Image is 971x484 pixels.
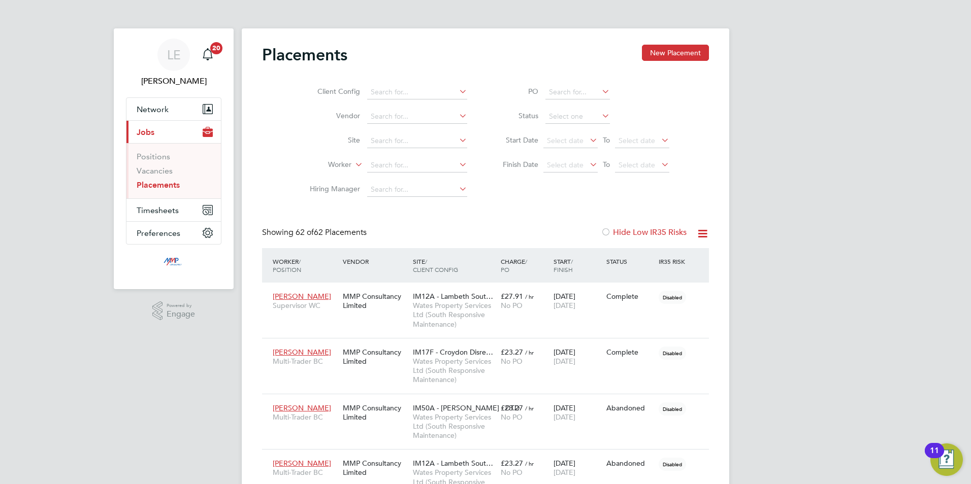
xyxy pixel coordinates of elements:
span: £23.27 [501,403,523,412]
a: Positions [137,152,170,161]
a: Powered byEngage [152,301,196,321]
label: Worker [293,160,351,170]
div: [DATE] [551,454,604,482]
div: Complete [606,292,654,301]
div: [DATE] [551,287,604,315]
input: Select one [545,110,610,124]
a: [PERSON_NAME]Multi-Trader BCMMP Consultancy LimitedIM12A - Lambeth Sout…Wates Property Services L... [270,453,709,462]
a: [PERSON_NAME]Multi-Trader BCMMP Consultancy LimitedIM50A - [PERSON_NAME] - DTDWates Property Serv... [270,398,709,406]
span: / Position [273,257,301,273]
span: [PERSON_NAME] [273,348,331,357]
span: Powered by [167,301,195,310]
span: Wates Property Services Ltd (South Responsive Maintenance) [413,412,496,440]
span: No PO [501,301,523,310]
span: Disabled [659,347,686,360]
label: PO [493,87,538,96]
span: [DATE] [554,468,575,477]
label: Hiring Manager [302,184,360,193]
span: Disabled [659,402,686,416]
span: / hr [525,293,534,300]
span: / hr [525,404,534,412]
div: IR35 Risk [656,252,691,270]
label: Start Date [493,135,538,145]
div: Complete [606,348,654,357]
input: Search for... [367,158,467,172]
span: / Client Config [413,257,458,273]
span: [DATE] [554,412,575,422]
input: Search for... [367,85,467,99]
div: Abandoned [606,403,654,412]
a: Vacancies [137,166,173,176]
div: Worker [270,252,340,279]
span: [DATE] [554,357,575,366]
span: To [600,133,613,147]
span: Network [137,105,169,114]
span: To [600,158,613,171]
span: Preferences [137,228,180,238]
span: / Finish [554,257,573,273]
span: No PO [501,412,523,422]
input: Search for... [367,183,467,197]
a: Go to home page [126,255,221,271]
a: [PERSON_NAME]Supervisor WCMMP Consultancy LimitedIM12A - Lambeth Sout…Wates Property Services Ltd... [270,286,709,295]
span: Wates Property Services Ltd (South Responsive Maintenance) [413,357,496,385]
span: IM12A - Lambeth Sout… [413,292,493,301]
a: LE[PERSON_NAME] [126,39,221,87]
span: IM50A - [PERSON_NAME] - DTD [413,403,520,412]
label: Vendor [302,111,360,120]
nav: Main navigation [114,28,234,289]
span: [PERSON_NAME] [273,459,331,468]
button: Network [126,98,221,120]
span: IM17F - Croydon Disre… [413,348,493,357]
span: No PO [501,468,523,477]
div: [DATE] [551,342,604,371]
button: Preferences [126,222,221,244]
input: Search for... [367,134,467,148]
label: Hide Low IR35 Risks [601,227,687,237]
span: £27.91 [501,292,523,301]
label: Site [302,135,360,145]
span: 62 of [296,227,314,237]
input: Search for... [367,110,467,124]
div: Showing [262,227,369,238]
div: Jobs [126,143,221,198]
span: Select date [547,136,584,145]
button: Jobs [126,121,221,143]
span: [DATE] [554,301,575,310]
button: New Placement [642,45,709,61]
span: Engage [167,310,195,319]
span: / hr [525,460,534,467]
span: No PO [501,357,523,366]
span: Timesheets [137,205,179,215]
span: / hr [525,349,534,356]
label: Finish Date [493,160,538,169]
span: Multi-Trader BC [273,412,338,422]
span: [PERSON_NAME] [273,403,331,412]
div: Abandoned [606,459,654,468]
span: Disabled [659,291,686,304]
div: MMP Consultancy Limited [340,342,410,371]
a: 20 [198,39,218,71]
h2: Placements [262,45,347,65]
div: Vendor [340,252,410,270]
span: 20 [210,42,222,54]
div: 11 [930,451,939,464]
span: Select date [547,160,584,169]
span: £23.27 [501,459,523,468]
a: [PERSON_NAME]Multi-Trader BCMMP Consultancy LimitedIM17F - Croydon Disre…Wates Property Services ... [270,342,709,351]
span: Wates Property Services Ltd (South Responsive Maintenance) [413,301,496,329]
div: MMP Consultancy Limited [340,454,410,482]
span: IM12A - Lambeth Sout… [413,459,493,468]
img: mmpconsultancy-logo-retina.png [159,255,188,271]
span: Supervisor WC [273,301,338,310]
label: Client Config [302,87,360,96]
span: Multi-Trader BC [273,468,338,477]
span: Jobs [137,127,154,137]
div: MMP Consultancy Limited [340,287,410,315]
span: Select date [619,136,655,145]
div: [DATE] [551,398,604,427]
span: Libby Evans [126,75,221,87]
span: Disabled [659,458,686,471]
button: Open Resource Center, 11 new notifications [930,443,963,476]
span: / PO [501,257,527,273]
